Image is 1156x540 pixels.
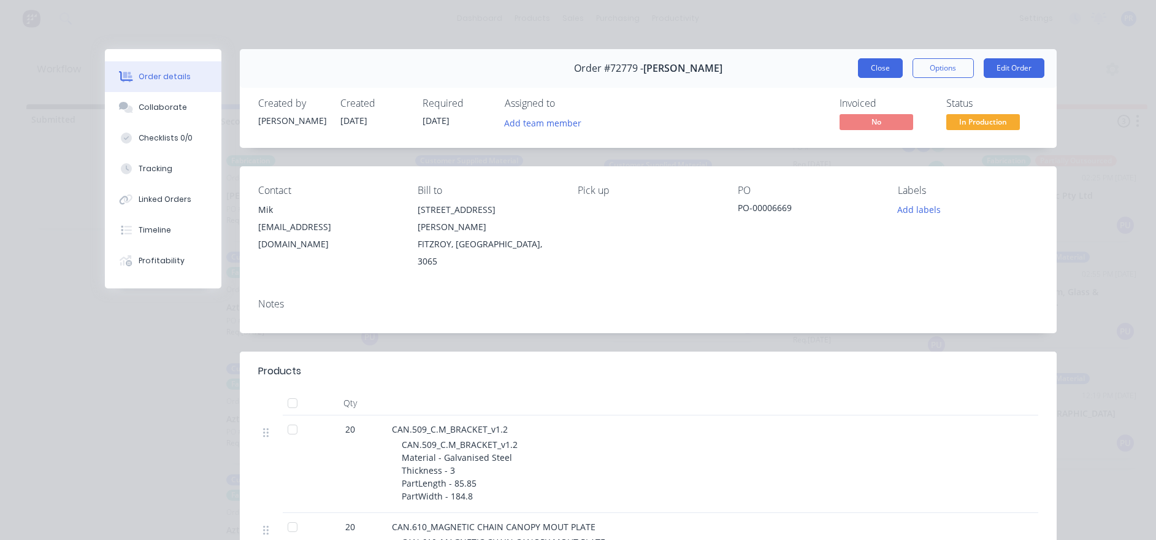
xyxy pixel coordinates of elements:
div: Qty [313,391,387,415]
button: Timeline [105,215,221,245]
button: Edit Order [984,58,1044,78]
span: In Production [946,114,1020,129]
button: Order details [105,61,221,92]
span: No [840,114,913,129]
div: Mik [258,201,399,218]
div: Notes [258,298,1038,310]
button: In Production [946,114,1020,133]
div: [EMAIL_ADDRESS][DOMAIN_NAME] [258,218,399,253]
div: Tracking [139,163,172,174]
button: Add labels [891,201,947,218]
button: Profitability [105,245,221,276]
span: 20 [345,423,355,436]
button: Checklists 0/0 [105,123,221,153]
div: [STREET_ADDRESS][PERSON_NAME] [418,201,558,236]
button: Tracking [105,153,221,184]
div: Profitability [139,255,185,266]
div: Bill to [418,185,558,196]
span: [DATE] [423,115,450,126]
div: Order details [139,71,191,82]
div: FITZROY, [GEOGRAPHIC_DATA], 3065 [418,236,558,270]
button: Add team member [505,114,588,131]
span: CAN.509_C.M_BRACKET_v1.2 [392,423,508,435]
span: [DATE] [340,115,367,126]
button: Collaborate [105,92,221,123]
span: CAN.610_MAGNETIC CHAIN CANOPY MOUT PLATE [392,521,595,533]
div: Mik[EMAIL_ADDRESS][DOMAIN_NAME] [258,201,399,253]
button: Close [858,58,903,78]
button: Options [913,58,974,78]
div: Created by [258,98,326,109]
div: Products [258,364,301,379]
div: Status [946,98,1038,109]
button: Add team member [497,114,588,131]
div: Pick up [578,185,718,196]
span: Order #72779 - [574,63,643,74]
div: Required [423,98,490,109]
div: Timeline [139,225,171,236]
div: Checklists 0/0 [139,133,193,144]
div: Collaborate [139,102,187,113]
div: Labels [898,185,1038,196]
span: 20 [345,520,355,533]
div: Assigned to [505,98,627,109]
span: CAN.509_C.M_BRACKET_v1.2 Material - Galvanised Steel Thickness - 3 PartLength - 85.85 PartWidth -... [402,439,518,502]
div: Created [340,98,408,109]
div: Linked Orders [139,194,191,205]
div: [PERSON_NAME] [258,114,326,127]
div: PO-00006669 [738,201,878,218]
div: Invoiced [840,98,932,109]
button: Linked Orders [105,184,221,215]
div: PO [738,185,878,196]
span: [PERSON_NAME] [643,63,722,74]
div: [STREET_ADDRESS][PERSON_NAME]FITZROY, [GEOGRAPHIC_DATA], 3065 [418,201,558,270]
div: Contact [258,185,399,196]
